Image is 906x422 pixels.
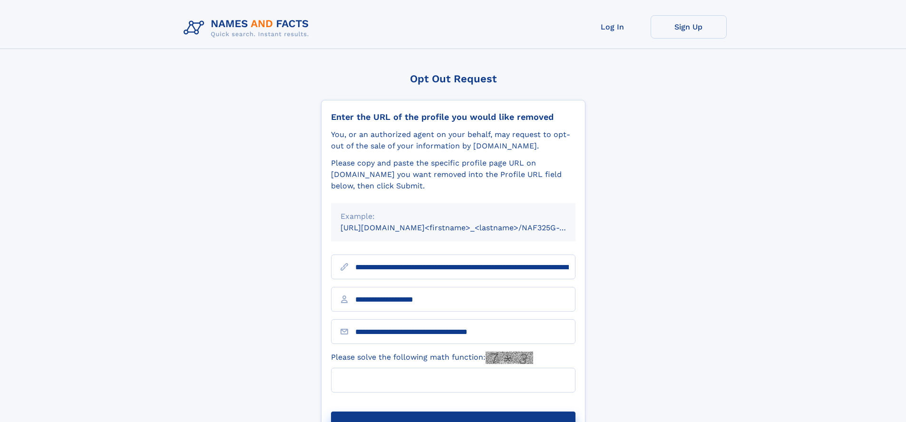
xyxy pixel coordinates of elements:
[331,352,533,364] label: Please solve the following math function:
[651,15,727,39] a: Sign Up
[575,15,651,39] a: Log In
[331,157,575,192] div: Please copy and paste the specific profile page URL on [DOMAIN_NAME] you want removed into the Pr...
[331,129,575,152] div: You, or an authorized agent on your behalf, may request to opt-out of the sale of your informatio...
[180,15,317,41] img: Logo Names and Facts
[331,112,575,122] div: Enter the URL of the profile you would like removed
[321,73,585,85] div: Opt Out Request
[341,223,594,232] small: [URL][DOMAIN_NAME]<firstname>_<lastname>/NAF325G-xxxxxxxx
[341,211,566,222] div: Example:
